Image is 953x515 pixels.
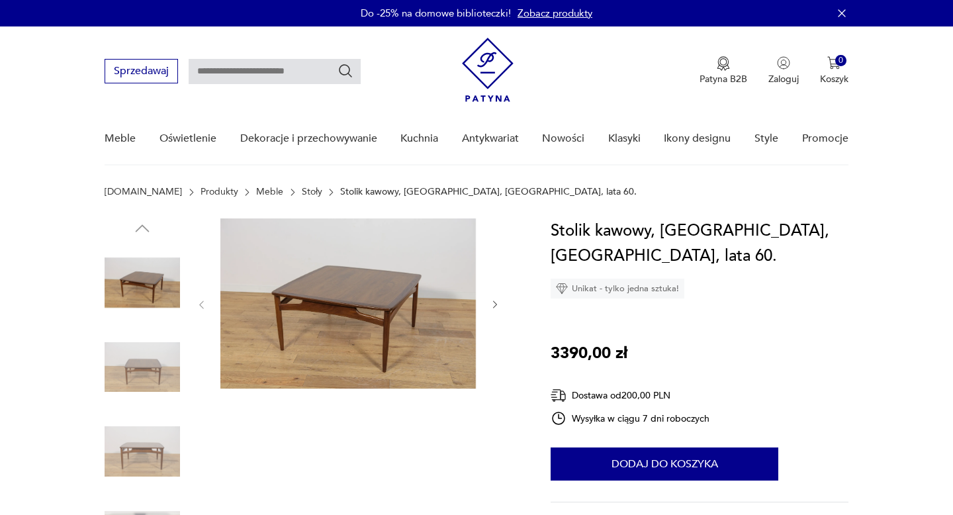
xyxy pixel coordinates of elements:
[664,113,731,164] a: Ikony designu
[717,56,730,71] img: Ikona medalu
[340,187,637,197] p: Stolik kawowy, [GEOGRAPHIC_DATA], [GEOGRAPHIC_DATA], lata 60.
[802,113,848,164] a: Promocje
[105,113,136,164] a: Meble
[768,73,799,85] p: Zaloguj
[400,113,438,164] a: Kuchnia
[768,56,799,85] button: Zaloguj
[700,73,747,85] p: Patyna B2B
[827,56,840,70] img: Ikona koszyka
[220,218,476,389] img: Zdjęcie produktu Stolik kawowy, G-Plan, Wielka Brytania, lata 60.
[777,56,790,70] img: Ikonka użytkownika
[302,187,322,197] a: Stoły
[754,113,778,164] a: Style
[542,113,584,164] a: Nowości
[551,279,684,299] div: Unikat - tylko jedna sztuka!
[361,7,511,20] p: Do -25% na domowe biblioteczki!
[240,113,377,164] a: Dekoracje i przechowywanie
[105,245,180,320] img: Zdjęcie produktu Stolik kawowy, G-Plan, Wielka Brytania, lata 60.
[700,56,747,85] a: Ikona medaluPatyna B2B
[105,187,182,197] a: [DOMAIN_NAME]
[820,56,848,85] button: 0Koszyk
[338,63,353,79] button: Szukaj
[551,387,567,404] img: Ikona dostawy
[835,55,846,66] div: 0
[551,387,709,404] div: Dostawa od 200,00 PLN
[700,56,747,85] button: Patyna B2B
[518,7,592,20] a: Zobacz produkty
[201,187,238,197] a: Produkty
[608,113,641,164] a: Klasyki
[820,73,848,85] p: Koszyk
[462,38,514,102] img: Patyna - sklep z meblami i dekoracjami vintage
[551,410,709,426] div: Wysyłka w ciągu 7 dni roboczych
[256,187,283,197] a: Meble
[462,113,519,164] a: Antykwariat
[105,330,180,405] img: Zdjęcie produktu Stolik kawowy, G-Plan, Wielka Brytania, lata 60.
[551,341,627,366] p: 3390,00 zł
[105,59,178,83] button: Sprzedawaj
[105,68,178,77] a: Sprzedawaj
[551,218,848,269] h1: Stolik kawowy, [GEOGRAPHIC_DATA], [GEOGRAPHIC_DATA], lata 60.
[556,283,568,295] img: Ikona diamentu
[159,113,216,164] a: Oświetlenie
[551,447,778,481] button: Dodaj do koszyka
[105,414,180,489] img: Zdjęcie produktu Stolik kawowy, G-Plan, Wielka Brytania, lata 60.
